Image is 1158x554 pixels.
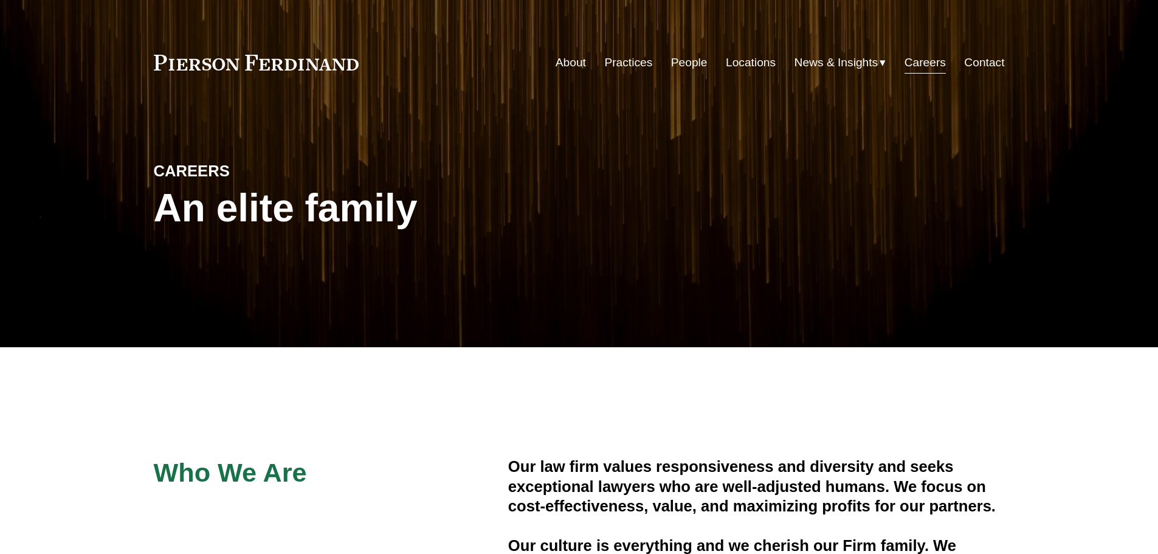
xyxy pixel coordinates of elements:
a: Locations [726,51,776,74]
a: Careers [905,51,946,74]
h1: An elite family [154,186,579,230]
a: Practices [604,51,652,74]
a: folder dropdown [794,51,886,74]
span: News & Insights [794,52,878,74]
a: Contact [964,51,1004,74]
a: About [556,51,586,74]
h4: Our law firm values responsiveness and diversity and seeks exceptional lawyers who are well-adjus... [508,457,1005,516]
span: Who We Are [154,458,307,487]
h4: CAREERS [154,161,367,181]
a: People [671,51,708,74]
